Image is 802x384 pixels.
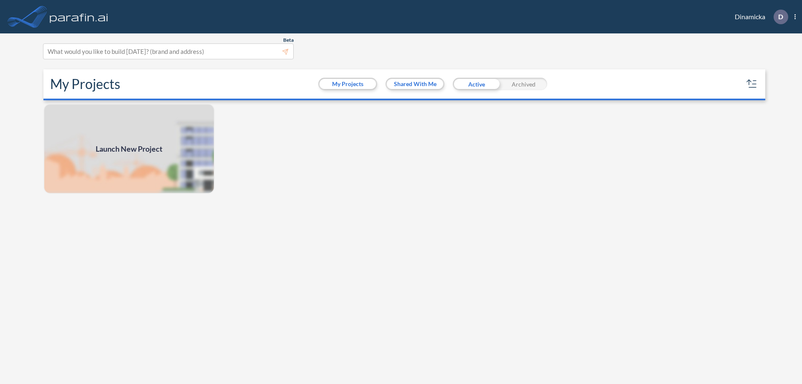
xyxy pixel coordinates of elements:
[778,13,783,20] p: D
[745,77,759,91] button: sort
[48,8,110,25] img: logo
[43,104,215,194] img: add
[387,79,443,89] button: Shared With Me
[283,37,294,43] span: Beta
[50,76,120,92] h2: My Projects
[96,143,162,155] span: Launch New Project
[453,78,500,90] div: Active
[320,79,376,89] button: My Projects
[43,104,215,194] a: Launch New Project
[500,78,547,90] div: Archived
[722,10,796,24] div: Dinamicka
